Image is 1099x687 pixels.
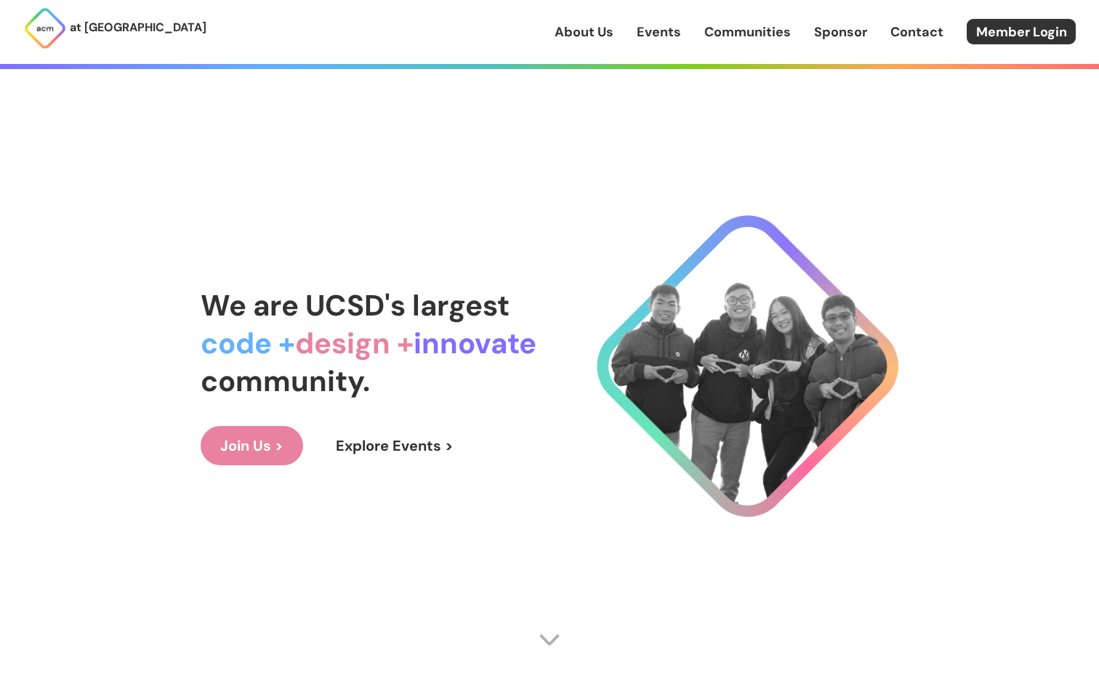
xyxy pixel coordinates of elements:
p: at [GEOGRAPHIC_DATA] [70,18,206,37]
span: We are UCSD's largest [201,286,510,324]
span: design + [295,324,414,362]
span: innovate [414,324,536,362]
img: Scroll Arrow [539,629,560,651]
a: Contact [890,23,943,41]
a: Member Login [967,19,1076,44]
a: Sponsor [814,23,867,41]
a: Communities [704,23,791,41]
span: community. [201,362,370,400]
span: code + [201,324,295,362]
a: Explore Events > [316,426,473,465]
img: Cool Logo [597,215,898,517]
a: at [GEOGRAPHIC_DATA] [23,7,206,50]
a: About Us [555,23,613,41]
a: Events [637,23,681,41]
img: ACM Logo [23,7,67,50]
a: Join Us > [201,426,303,465]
